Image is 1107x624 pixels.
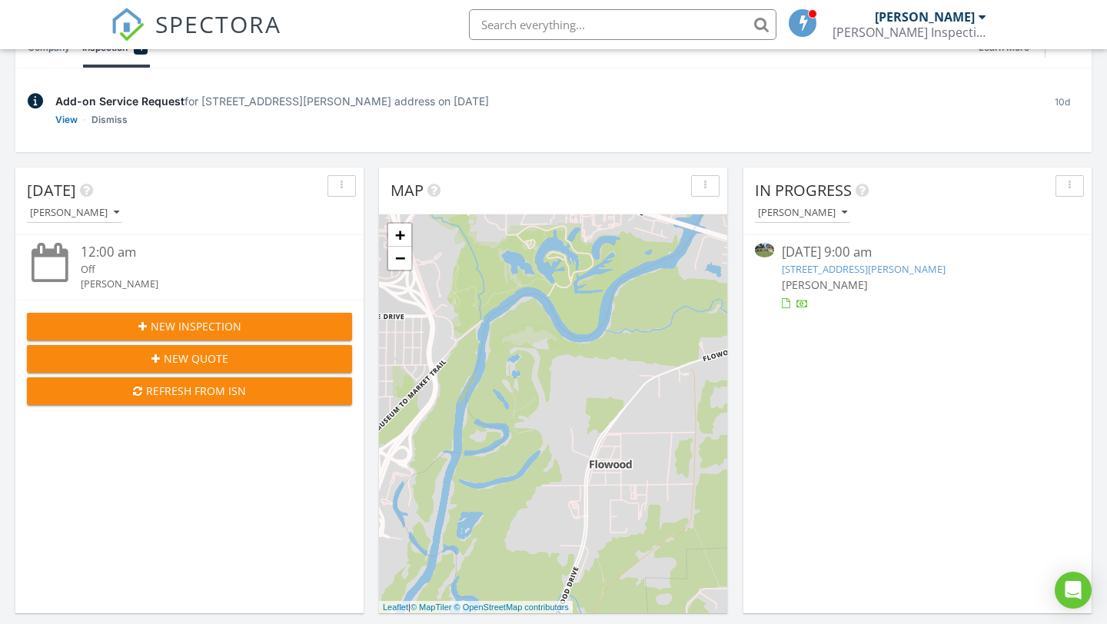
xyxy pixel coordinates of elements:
[81,277,324,291] div: [PERSON_NAME]
[30,207,119,218] div: [PERSON_NAME]
[27,313,352,340] button: New Inspection
[111,21,281,53] a: SPECTORA
[27,377,352,405] button: Refresh from ISN
[55,112,78,128] a: View
[39,383,340,399] div: Refresh from ISN
[164,350,228,367] span: New Quote
[81,262,324,277] div: Off
[755,180,852,201] span: In Progress
[151,318,241,334] span: New Inspection
[81,243,324,262] div: 12:00 am
[91,112,128,128] a: Dismiss
[55,93,1032,109] div: for [STREET_ADDRESS][PERSON_NAME] address on [DATE]
[755,243,774,257] img: 9371026%2Fcover_photos%2F8CDtuKATNWcDuP7UFbUq%2Fsmall.jpg
[383,602,408,612] a: Leaflet
[782,262,946,276] a: [STREET_ADDRESS][PERSON_NAME]
[758,207,847,218] div: [PERSON_NAME]
[388,247,411,270] a: Zoom out
[27,345,352,373] button: New Quote
[111,8,145,41] img: The Best Home Inspection Software - Spectora
[782,243,1053,262] div: [DATE] 9:00 am
[755,203,850,224] button: [PERSON_NAME]
[411,602,452,612] a: © MapTiler
[875,9,975,25] div: [PERSON_NAME]
[782,277,868,292] span: [PERSON_NAME]
[1045,93,1079,128] div: 10d
[27,180,76,201] span: [DATE]
[755,243,1080,311] a: [DATE] 9:00 am [STREET_ADDRESS][PERSON_NAME] [PERSON_NAME]
[379,601,573,614] div: |
[28,93,43,109] img: info-2c025b9f2229fc06645a.svg
[1055,572,1092,609] div: Open Intercom Messenger
[388,224,411,247] a: Zoom in
[469,9,776,40] input: Search everything...
[391,180,424,201] span: Map
[833,25,986,40] div: Chadwick Inspection Services, LLC
[27,203,122,224] button: [PERSON_NAME]
[155,8,281,40] span: SPECTORA
[454,602,569,612] a: © OpenStreetMap contributors
[55,95,184,108] span: Add-on Service Request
